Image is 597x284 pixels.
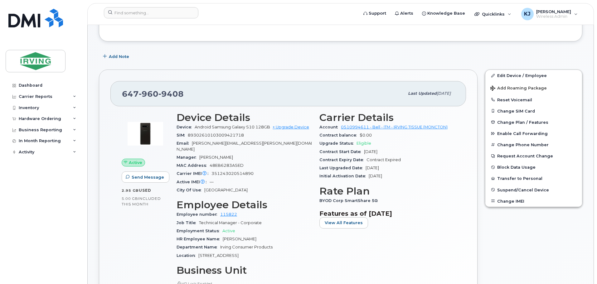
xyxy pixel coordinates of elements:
[195,125,270,129] span: Android Samsung Galaxy S10 128GB
[211,171,254,176] span: 351243020514890
[319,133,360,137] span: Contract balance
[220,245,273,249] span: Irving Consumer Products
[177,188,204,192] span: City Of Use
[132,174,164,180] span: Send Message
[485,139,582,150] button: Change Phone Number
[319,185,455,197] h3: Rate Plan
[470,8,516,20] div: Quicklinks
[177,253,198,258] span: Location
[364,149,377,154] span: [DATE]
[391,7,418,20] a: Alerts
[485,161,582,173] button: Block Data Usage
[366,157,401,162] span: Contract Expired
[359,7,391,20] a: Support
[485,81,582,94] button: Add Roaming Package
[210,180,214,184] span: —
[366,166,379,170] span: [DATE]
[437,91,451,96] span: [DATE]
[400,10,413,17] span: Alerts
[204,188,248,192] span: [GEOGRAPHIC_DATA]
[129,160,142,166] span: Active
[177,199,312,210] h3: Employee Details
[319,141,357,146] span: Upgrade Status
[485,94,582,105] button: Reset Voicemail
[341,125,448,129] a: 0510994611 - Bell - ITM - IRVING TISSUE (MONCTON)
[427,10,465,17] span: Knowledge Base
[360,133,372,137] span: $0.00
[524,10,531,18] span: KJ
[122,196,161,206] span: included this month
[199,220,262,225] span: Technical Manager - Corporate
[485,195,582,207] button: Change IMEI
[319,174,369,178] span: Initial Activation Date
[369,10,386,17] span: Support
[188,133,244,137] span: 89302610103009421718
[177,245,220,249] span: Department Name
[177,125,195,129] span: Device
[122,89,184,99] span: 647
[122,196,138,201] span: 5.00 GB
[497,120,548,124] span: Change Plan / Features
[517,8,582,20] div: Khalid Jabbar
[198,253,239,258] span: [STREET_ADDRESS]
[127,115,164,152] img: image20231002-3703462-dkhqql.jpeg
[177,133,188,137] span: SIM
[319,166,366,170] span: Last Upgraded Date
[220,212,237,217] a: 115822
[177,163,210,168] span: MAC Address
[536,9,571,14] span: [PERSON_NAME]
[482,12,505,17] span: Quicklinks
[158,89,184,99] span: 9408
[177,141,192,146] span: Email
[177,155,199,160] span: Manager
[139,89,158,99] span: 960
[177,265,312,276] h3: Business Unit
[319,149,364,154] span: Contract Start Date
[319,210,455,217] h3: Features as of [DATE]
[485,150,582,161] button: Request Account Change
[177,237,223,241] span: HR Employee Name
[177,229,222,233] span: Employment Status
[485,184,582,195] button: Suspend/Cancel Device
[177,112,312,123] h3: Device Details
[408,91,437,96] span: Last updated
[490,86,547,92] span: Add Roaming Package
[273,125,309,129] a: + Upgrade Device
[497,131,548,136] span: Enable Call Forwarding
[319,217,368,229] button: View All Features
[199,155,233,160] span: [PERSON_NAME]
[418,7,469,20] a: Knowledge Base
[319,125,341,129] span: Account
[369,174,382,178] span: [DATE]
[177,141,312,151] span: [PERSON_NAME][EMAIL_ADDRESS][PERSON_NAME][DOMAIN_NAME]
[223,237,256,241] span: [PERSON_NAME]
[104,7,198,18] input: Find something...
[497,187,549,192] span: Suspend/Cancel Device
[222,229,235,233] span: Active
[319,198,381,203] span: BYOD Corp SmartShare 50
[319,112,455,123] h3: Carrier Details
[177,180,210,184] span: Active IMEI
[139,188,151,193] span: used
[177,220,199,225] span: Job Title
[122,171,169,183] button: Send Message
[485,128,582,139] button: Enable Call Forwarding
[177,212,220,217] span: Employee number
[177,171,211,176] span: Carrier IMEI
[485,117,582,128] button: Change Plan / Features
[210,163,244,168] span: 48EB6283A5ED
[357,141,371,146] span: Eligible
[485,70,582,81] a: Edit Device / Employee
[325,220,363,226] span: View All Features
[109,54,129,60] span: Add Note
[319,157,366,162] span: Contract Expiry Date
[99,51,134,62] button: Add Note
[122,188,139,193] span: 2.95 GB
[485,173,582,184] button: Transfer to Personal
[485,105,582,117] button: Change SIM Card
[536,14,571,19] span: Wireless Admin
